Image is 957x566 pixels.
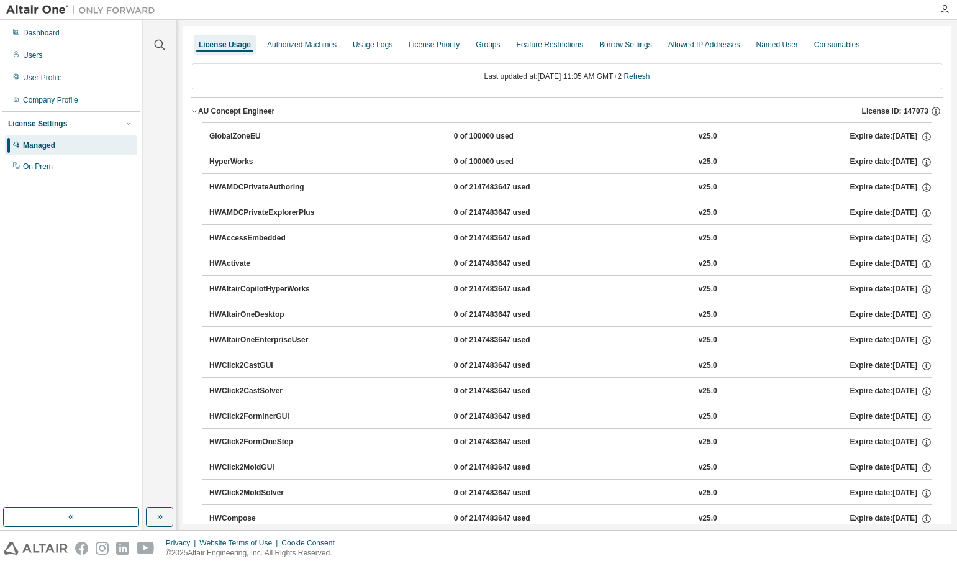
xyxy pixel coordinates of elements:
div: On Prem [23,162,53,171]
div: User Profile [23,73,62,83]
div: v25.0 [699,208,717,219]
div: HWClick2FormOneStep [209,437,321,448]
div: 0 of 2147483647 used [454,284,566,295]
div: 0 of 2147483647 used [454,258,566,270]
button: HWClick2FormOneStep0 of 2147483647 usedv25.0Expire date:[DATE] [209,429,932,456]
div: Expire date: [DATE] [850,437,932,448]
div: 0 of 2147483647 used [454,513,566,524]
div: License Priority [409,40,460,50]
div: v25.0 [699,157,717,168]
div: v25.0 [699,513,717,524]
div: 0 of 2147483647 used [454,208,566,219]
div: Last updated at: [DATE] 11:05 AM GMT+2 [191,63,943,89]
div: v25.0 [699,386,717,397]
div: License Settings [8,119,67,129]
div: 0 of 2147483647 used [454,233,566,244]
div: v25.0 [699,233,717,244]
div: v25.0 [699,437,717,448]
img: instagram.svg [96,542,109,555]
div: License Usage [199,40,251,50]
div: Expire date: [DATE] [850,360,932,372]
div: HWClick2CastSolver [209,386,321,397]
div: Expire date: [DATE] [850,157,932,168]
div: Expire date: [DATE] [850,258,932,270]
div: Expire date: [DATE] [850,233,932,244]
button: HWClick2CastGUI0 of 2147483647 usedv25.0Expire date:[DATE] [209,352,932,380]
div: HWAltairOneEnterpriseUser [209,335,321,346]
div: 0 of 2147483647 used [454,360,566,372]
div: Dashboard [23,28,60,38]
p: © 2025 Altair Engineering, Inc. All Rights Reserved. [166,548,342,559]
div: v25.0 [699,182,717,193]
div: HWAltairOneDesktop [209,309,321,321]
div: v25.0 [699,258,717,270]
button: HWActivate0 of 2147483647 usedv25.0Expire date:[DATE] [209,250,932,278]
div: Named User [756,40,797,50]
div: Borrow Settings [599,40,652,50]
div: Expire date: [DATE] [850,284,932,295]
div: Usage Logs [353,40,392,50]
button: HWClick2CastSolver0 of 2147483647 usedv25.0Expire date:[DATE] [209,378,932,405]
button: AU Concept EngineerLicense ID: 147073 [191,98,943,125]
div: 0 of 2147483647 used [454,437,566,448]
div: HWClick2CastGUI [209,360,321,372]
img: linkedin.svg [116,542,129,555]
div: AU Concept Engineer [198,106,274,116]
div: Expire date: [DATE] [850,335,932,346]
button: HWAMDCPrivateAuthoring0 of 2147483647 usedv25.0Expire date:[DATE] [209,174,932,201]
div: v25.0 [699,462,717,473]
div: Expire date: [DATE] [850,208,932,219]
div: 0 of 100000 used [454,131,566,142]
div: HWAccessEmbedded [209,233,321,244]
div: Allowed IP Addresses [668,40,740,50]
button: HWClick2FormIncrGUI0 of 2147483647 usedv25.0Expire date:[DATE] [209,403,932,431]
div: Groups [476,40,500,50]
div: 0 of 2147483647 used [454,386,566,397]
div: Expire date: [DATE] [850,462,932,473]
img: altair_logo.svg [4,542,68,555]
div: v25.0 [699,411,717,422]
div: HWCompose [209,513,321,524]
div: HWAMDCPrivateExplorerPlus [209,208,321,219]
div: 0 of 2147483647 used [454,182,566,193]
button: HWCompose0 of 2147483647 usedv25.0Expire date:[DATE] [209,505,932,532]
div: 0 of 2147483647 used [454,488,566,499]
img: Altair One [6,4,161,16]
div: HWClick2MoldSolver [209,488,321,499]
div: Authorized Machines [267,40,337,50]
div: Expire date: [DATE] [850,411,932,422]
button: HWAccessEmbedded0 of 2147483647 usedv25.0Expire date:[DATE] [209,225,932,252]
div: HWClick2MoldGUI [209,462,321,473]
div: HWAltairCopilotHyperWorks [209,284,321,295]
button: HWAMDCPrivateExplorerPlus0 of 2147483647 usedv25.0Expire date:[DATE] [209,199,932,227]
button: HWClick2MoldGUI0 of 2147483647 usedv25.0Expire date:[DATE] [209,454,932,482]
div: 0 of 2147483647 used [454,335,566,346]
div: Privacy [166,538,199,548]
span: License ID: 147073 [862,106,928,116]
img: facebook.svg [75,542,88,555]
div: HWActivate [209,258,321,270]
div: v25.0 [699,284,717,295]
div: v25.0 [699,131,717,142]
div: Expire date: [DATE] [850,182,932,193]
div: Expire date: [DATE] [850,131,932,142]
div: Company Profile [23,95,78,105]
div: Cookie Consent [281,538,342,548]
div: 0 of 2147483647 used [454,411,566,422]
div: HyperWorks [209,157,321,168]
button: HWAltairOneDesktop0 of 2147483647 usedv25.0Expire date:[DATE] [209,301,932,329]
div: Managed [23,140,55,150]
button: HyperWorks0 of 100000 usedv25.0Expire date:[DATE] [209,148,932,176]
button: HWClick2MoldSolver0 of 2147483647 usedv25.0Expire date:[DATE] [209,480,932,507]
button: HWAltairOneEnterpriseUser0 of 2147483647 usedv25.0Expire date:[DATE] [209,327,932,354]
img: youtube.svg [137,542,155,555]
div: Consumables [814,40,859,50]
div: Expire date: [DATE] [850,488,932,499]
div: Expire date: [DATE] [850,513,932,524]
div: 0 of 2147483647 used [454,309,566,321]
div: HWClick2FormIncrGUI [209,411,321,422]
div: Expire date: [DATE] [850,386,932,397]
div: Expire date: [DATE] [850,309,932,321]
button: GlobalZoneEU0 of 100000 usedv25.0Expire date:[DATE] [209,123,932,150]
div: GlobalZoneEU [209,131,321,142]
